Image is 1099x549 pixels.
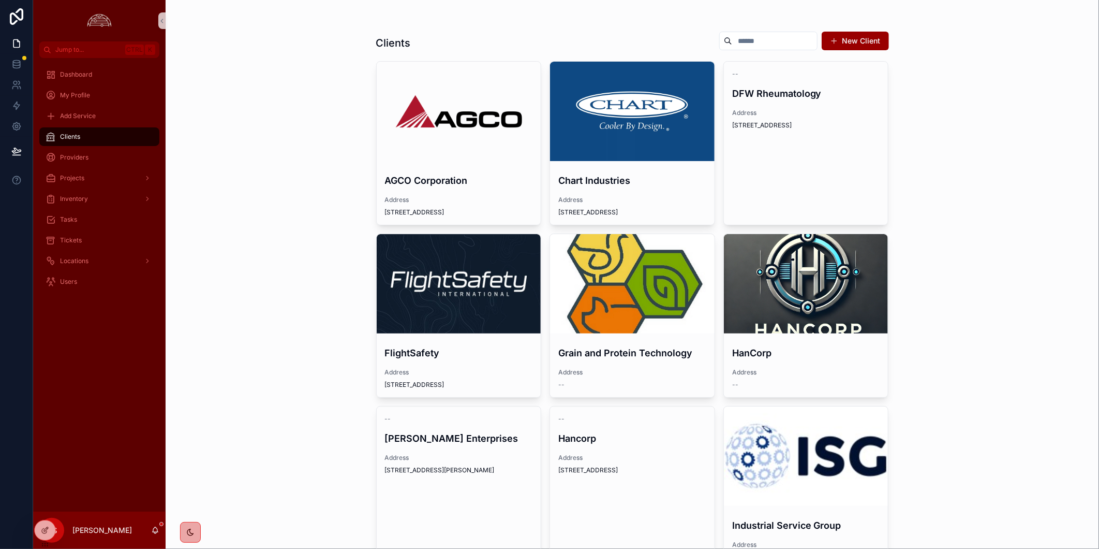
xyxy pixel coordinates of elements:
span: My Profile [60,91,90,99]
div: channels4_profile.jpg [550,234,715,334]
span: -- [385,415,391,423]
span: Address [385,454,533,462]
a: Inventory [39,190,159,208]
span: Address [558,454,706,462]
span: Address [385,196,533,204]
span: -- [732,381,738,389]
span: [STREET_ADDRESS][PERSON_NAME] [385,466,533,474]
span: Jump to... [55,46,121,54]
span: Inventory [60,195,88,203]
a: Dashboard [39,65,159,84]
a: AGCO CorporationAddress[STREET_ADDRESS] [376,61,542,225]
span: Tasks [60,215,77,224]
span: Providers [60,153,88,162]
span: Address [732,368,880,377]
h4: Industrial Service Group [732,518,880,532]
button: Jump to...CtrlK [39,41,159,58]
a: --DFW RheumatologyAddress[STREET_ADDRESS] [723,61,889,225]
div: 778c0795d38c4790889d08bccd6235bd28ab7647284e7b1cd2b3dc64200782bb.png [724,234,888,334]
div: scrollable content [33,58,166,305]
span: Address [732,109,880,117]
span: Users [60,278,77,286]
a: Tickets [39,231,159,250]
a: HanCorpAddress-- [723,234,889,398]
h4: Grain and Protein Technology [558,346,706,360]
span: -- [558,381,565,389]
div: AGCO-Logo.wine-2.png [377,62,541,161]
span: [STREET_ADDRESS] [385,381,533,389]
p: [PERSON_NAME] [72,525,132,536]
div: 1633977066381.jpeg [377,234,541,334]
span: Ctrl [125,45,144,55]
button: New Client [822,32,889,50]
span: Address [558,368,706,377]
a: Grain and Protein TechnologyAddress-- [549,234,715,398]
span: [STREET_ADDRESS] [558,208,706,216]
div: 1426109293-7d24997d20679e908a7df4e16f8b392190537f5f73e5c021cd37739a270e5c0f-d.png [550,62,715,161]
span: K [146,46,154,54]
span: Add Service [60,112,96,120]
a: Locations [39,252,159,270]
a: Chart IndustriesAddress[STREET_ADDRESS] [549,61,715,225]
span: Tickets [60,236,82,244]
span: Clients [60,133,80,141]
h4: [PERSON_NAME] Enterprises [385,431,533,445]
span: Address [732,541,880,549]
span: Locations [60,257,88,265]
span: [STREET_ADDRESS] [385,208,533,216]
h4: Chart Industries [558,174,706,187]
a: Projects [39,169,159,187]
span: Address [385,368,533,377]
h4: FlightSafety [385,346,533,360]
h4: HanCorp [732,346,880,360]
div: the_industrial_service_group_logo.jpeg [724,407,888,506]
a: FlightSafetyAddress[STREET_ADDRESS] [376,234,542,398]
a: Add Service [39,107,159,125]
h4: DFW Rheumatology [732,86,880,100]
span: [STREET_ADDRESS] [558,466,706,474]
span: [STREET_ADDRESS] [732,121,880,129]
span: -- [732,70,738,78]
a: My Profile [39,86,159,105]
h1: Clients [376,36,411,50]
a: Providers [39,148,159,167]
img: App logo [84,12,114,29]
h4: Hancorp [558,431,706,445]
h4: AGCO Corporation [385,174,533,187]
a: Clients [39,127,159,146]
span: Address [558,196,706,204]
a: Users [39,272,159,291]
a: Tasks [39,210,159,229]
span: -- [558,415,565,423]
span: Dashboard [60,70,92,79]
span: Projects [60,174,84,182]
